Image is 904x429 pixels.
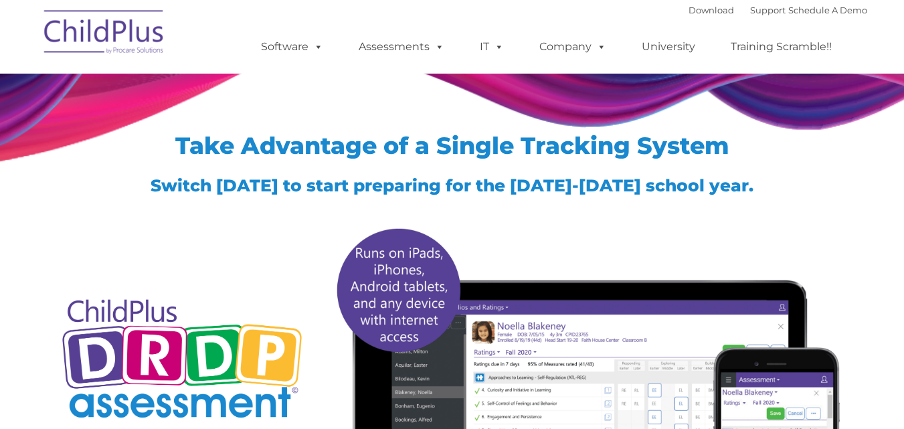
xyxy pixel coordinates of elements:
span: Take Advantage of a Single Tracking System [175,131,729,160]
a: Company [526,33,620,60]
a: Software [248,33,337,60]
a: Schedule A Demo [788,5,867,15]
a: University [628,33,709,60]
a: Support [750,5,786,15]
a: Download [689,5,734,15]
font: | [689,5,867,15]
img: ChildPlus by Procare Solutions [37,1,171,68]
span: Switch [DATE] to start preparing for the [DATE]-[DATE] school year. [151,175,753,195]
a: IT [466,33,517,60]
a: Training Scramble!! [717,33,845,60]
a: Assessments [345,33,458,60]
